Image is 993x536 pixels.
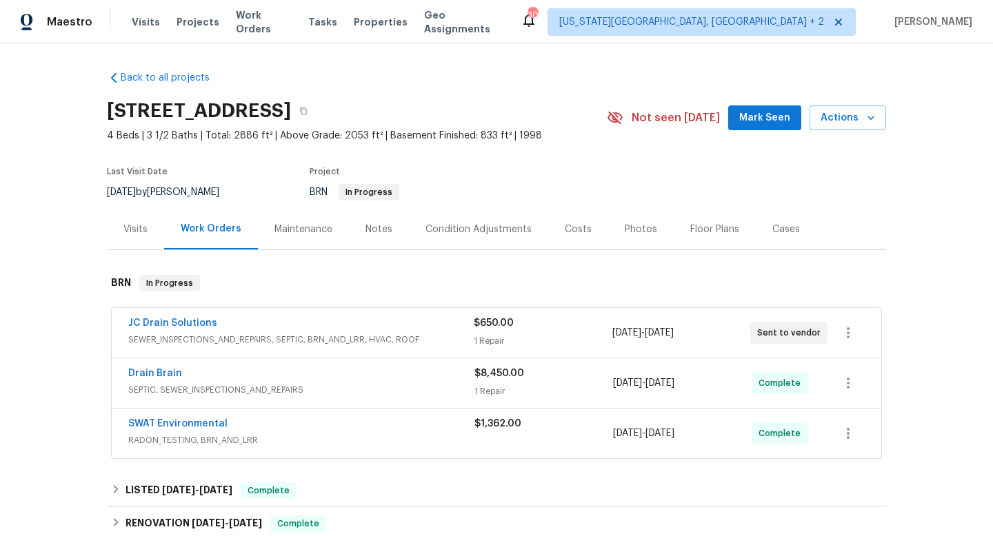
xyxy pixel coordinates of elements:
[474,384,613,398] div: 1 Repair
[128,333,474,347] span: SEWER_INSPECTIONS_AND_REPAIRS, SEPTIC, BRN_AND_LRR, HVAC, ROOF
[645,429,674,438] span: [DATE]
[759,426,806,440] span: Complete
[690,223,739,236] div: Floor Plans
[645,378,674,388] span: [DATE]
[613,376,674,390] span: -
[107,71,239,85] a: Back to all projects
[107,167,168,176] span: Last Visit Date
[162,485,232,495] span: -
[128,318,217,328] a: JC Drain Solutions
[308,17,337,27] span: Tasks
[141,276,199,290] span: In Progress
[107,187,136,197] span: [DATE]
[162,485,195,495] span: [DATE]
[474,369,524,378] span: $8,450.00
[612,328,641,338] span: [DATE]
[126,482,232,499] h6: LISTED
[759,376,806,390] span: Complete
[613,426,674,440] span: -
[645,328,674,338] span: [DATE]
[128,369,182,378] a: Drain Brain
[757,326,826,340] span: Sent to vendor
[528,8,537,22] div: 30
[613,429,642,438] span: [DATE]
[310,187,399,197] span: BRN
[632,111,720,125] span: Not seen [DATE]
[199,485,232,495] span: [DATE]
[772,223,800,236] div: Cases
[128,433,474,447] span: RADON_TESTING, BRN_AND_LRR
[128,383,474,397] span: SEPTIC, SEWER_INSPECTIONS_AND_REPAIRS
[365,223,392,236] div: Notes
[111,275,131,291] h6: BRN
[123,223,148,236] div: Visits
[739,110,790,127] span: Mark Seen
[107,184,236,200] div: by [PERSON_NAME]
[474,318,514,328] span: $650.00
[181,222,241,236] div: Work Orders
[107,104,291,118] h2: [STREET_ADDRESS]
[47,15,92,29] span: Maestro
[424,8,504,36] span: Geo Assignments
[810,105,886,131] button: Actions
[291,99,316,123] button: Copy Address
[310,167,340,176] span: Project
[242,484,295,497] span: Complete
[474,419,521,429] span: $1,362.00
[274,223,332,236] div: Maintenance
[340,188,398,196] span: In Progress
[474,334,612,348] div: 1 Repair
[559,15,824,29] span: [US_STATE][GEOGRAPHIC_DATA], [GEOGRAPHIC_DATA] + 2
[177,15,219,29] span: Projects
[354,15,408,29] span: Properties
[821,110,875,127] span: Actions
[728,105,801,131] button: Mark Seen
[889,15,972,29] span: [PERSON_NAME]
[625,223,657,236] div: Photos
[192,518,262,528] span: -
[128,419,228,429] a: SWAT Environmental
[612,326,674,340] span: -
[236,8,292,36] span: Work Orders
[107,129,607,143] span: 4 Beds | 3 1/2 Baths | Total: 2886 ft² | Above Grade: 2053 ft² | Basement Finished: 833 ft² | 1998
[229,518,262,528] span: [DATE]
[107,261,886,305] div: BRN In Progress
[192,518,225,528] span: [DATE]
[425,223,532,236] div: Condition Adjustments
[613,378,642,388] span: [DATE]
[565,223,592,236] div: Costs
[107,474,886,507] div: LISTED [DATE]-[DATE]Complete
[272,517,325,530] span: Complete
[126,515,262,532] h6: RENOVATION
[132,15,160,29] span: Visits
